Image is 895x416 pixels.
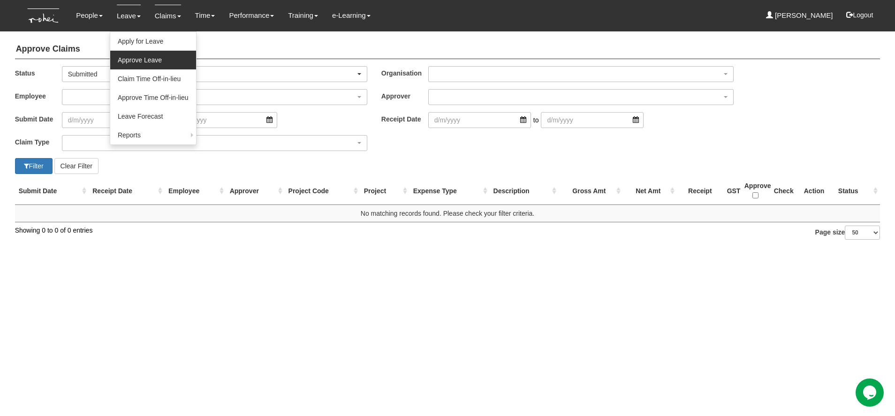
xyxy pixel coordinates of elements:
[490,177,559,205] th: Description : activate to sort column ascending
[76,5,103,26] a: People
[381,112,428,126] label: Receipt Date
[770,177,794,205] th: Check
[559,177,622,205] th: Gross Amt : activate to sort column ascending
[856,378,886,407] iframe: chat widget
[428,112,531,128] input: d/m/yyyy
[155,5,181,27] a: Claims
[766,5,833,26] a: [PERSON_NAME]
[741,177,770,205] th: Approve
[110,126,196,144] a: Reports
[815,226,880,240] label: Page size
[15,89,62,103] label: Employee
[332,5,371,26] a: e-Learning
[15,204,880,222] td: No matching records found. Please check your filter criteria.
[360,177,410,205] th: Project : activate to sort column ascending
[110,88,196,107] a: Approve Time Off-in-lieu
[15,158,53,174] button: Filter
[110,69,196,88] a: Claim Time Off-in-lieu
[165,177,226,205] th: Employee : activate to sort column ascending
[62,66,367,82] button: Submitted
[54,158,99,174] button: Clear Filter
[285,177,360,205] th: Project Code : activate to sort column ascending
[15,112,62,126] label: Submit Date
[623,177,677,205] th: Net Amt : activate to sort column ascending
[229,5,274,26] a: Performance
[110,32,196,51] a: Apply for Leave
[834,177,880,205] th: Status : activate to sort column ascending
[541,112,644,128] input: d/m/yyyy
[845,226,880,240] select: Page size
[410,177,490,205] th: Expense Type : activate to sort column ascending
[89,177,165,205] th: Receipt Date : activate to sort column ascending
[62,112,165,128] input: d/m/yyyy
[174,112,277,128] input: d/m/yyyy
[840,4,880,26] button: Logout
[110,51,196,69] a: Approve Leave
[195,5,215,26] a: Time
[15,40,880,59] h4: Approve Claims
[794,177,834,205] th: Action
[15,66,62,80] label: Status
[15,135,62,149] label: Claim Type
[110,107,196,126] a: Leave Forecast
[381,89,428,103] label: Approver
[68,69,356,79] div: Submitted
[117,5,141,27] a: Leave
[723,177,741,205] th: GST
[226,177,285,205] th: Approver : activate to sort column ascending
[288,5,318,26] a: Training
[531,112,541,128] span: to
[381,66,428,80] label: Organisation
[15,177,89,205] th: Submit Date : activate to sort column ascending
[677,177,723,205] th: Receipt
